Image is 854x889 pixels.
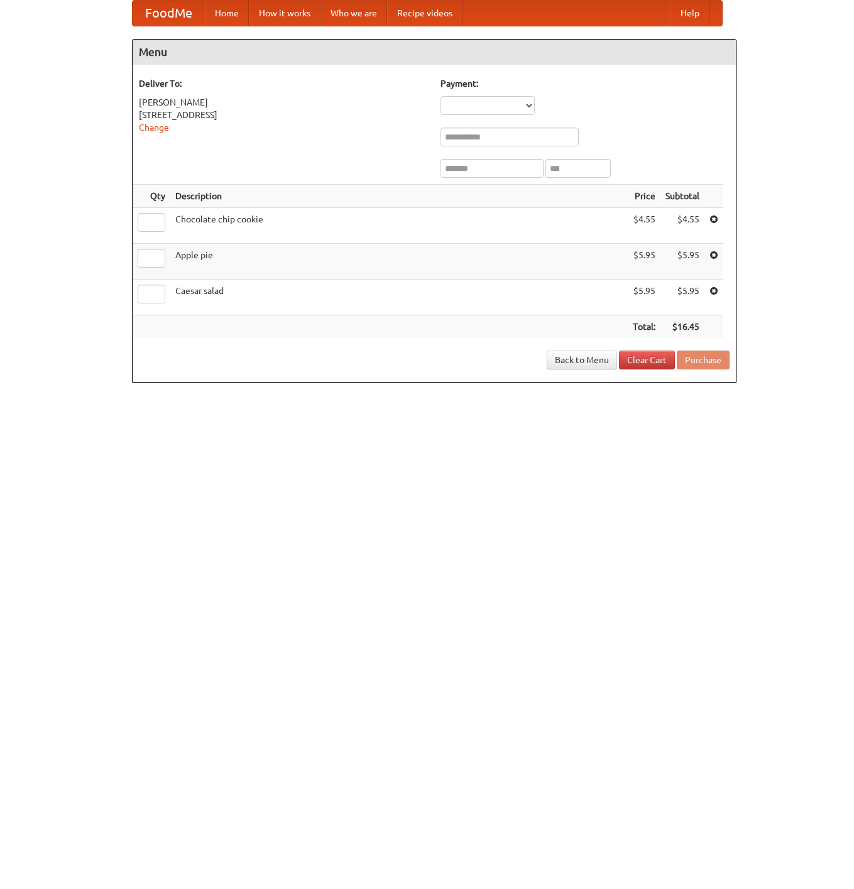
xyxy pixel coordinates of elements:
[170,185,628,208] th: Description
[628,280,660,315] td: $5.95
[170,208,628,244] td: Chocolate chip cookie
[628,315,660,339] th: Total:
[139,77,428,90] h5: Deliver To:
[170,244,628,280] td: Apple pie
[387,1,463,26] a: Recipe videos
[660,315,704,339] th: $16.45
[441,77,730,90] h5: Payment:
[671,1,709,26] a: Help
[660,244,704,280] td: $5.95
[547,351,617,369] a: Back to Menu
[139,109,428,121] div: [STREET_ADDRESS]
[139,123,169,133] a: Change
[133,40,736,65] h4: Menu
[205,1,249,26] a: Home
[139,96,428,109] div: [PERSON_NAME]
[249,1,320,26] a: How it works
[628,244,660,280] td: $5.95
[660,208,704,244] td: $4.55
[660,280,704,315] td: $5.95
[619,351,675,369] a: Clear Cart
[628,208,660,244] td: $4.55
[170,280,628,315] td: Caesar salad
[677,351,730,369] button: Purchase
[320,1,387,26] a: Who we are
[133,1,205,26] a: FoodMe
[660,185,704,208] th: Subtotal
[628,185,660,208] th: Price
[133,185,170,208] th: Qty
